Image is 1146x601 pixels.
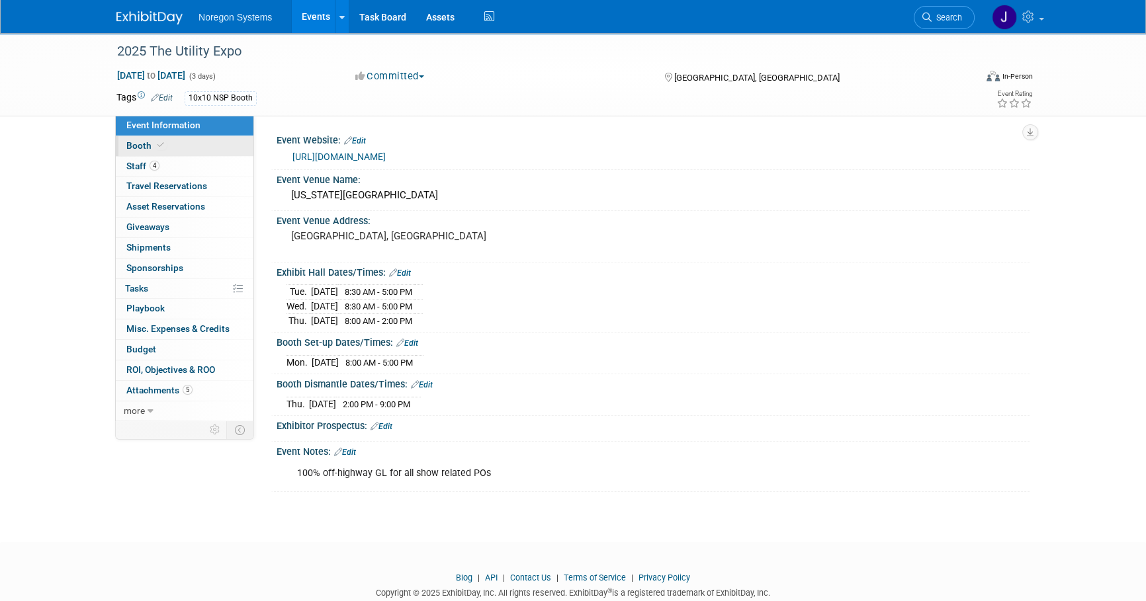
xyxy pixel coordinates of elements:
[396,339,418,348] a: Edit
[334,448,356,457] a: Edit
[510,573,551,582] a: Contact Us
[116,299,253,319] a: Playbook
[897,69,1033,89] div: Event Format
[564,573,626,582] a: Terms of Service
[151,93,173,102] a: Edit
[126,242,171,253] span: Shipments
[311,300,338,314] td: [DATE]
[126,201,205,212] span: Asset Reservations
[674,73,839,83] span: [GEOGRAPHIC_DATA], [GEOGRAPHIC_DATA]
[126,344,156,354] span: Budget
[116,91,173,106] td: Tags
[286,313,311,327] td: Thu.
[188,72,216,81] span: (3 days)
[286,285,311,300] td: Tue.
[126,262,183,273] span: Sponsorships
[345,358,413,368] span: 8:00 AM - 5:00 PM
[116,177,253,196] a: Travel Reservations
[309,397,336,411] td: [DATE]
[411,380,433,389] a: Edit
[116,319,253,339] a: Misc. Expenses & Credits
[474,573,483,582] span: |
[288,460,884,487] div: 100% off-highway GL for all show related POs
[145,70,157,81] span: to
[485,573,498,582] a: API
[116,218,253,237] a: Giveaways
[628,573,637,582] span: |
[456,573,472,582] a: Blog
[343,399,410,409] span: 2:00 PM - 9:00 PM
[116,238,253,258] a: Shipments
[345,301,412,311] span: 8:30 AM - 5:00 PM
[277,442,1030,459] div: Event Notes:
[914,6,975,29] a: Search
[126,385,193,395] span: Attachments
[639,573,690,582] a: Privacy Policy
[277,170,1030,186] div: Event Venue Name:
[500,573,508,582] span: |
[116,340,253,360] a: Budget
[932,13,962,22] span: Search
[116,197,253,217] a: Asset Reservations
[116,157,253,177] a: Staff4
[116,279,253,299] a: Tasks
[286,185,1020,206] div: [US_STATE][GEOGRAPHIC_DATA]
[227,421,254,438] td: Toggle Event Tabs
[116,116,253,136] a: Event Information
[116,401,253,421] a: more
[126,161,159,171] span: Staff
[126,180,207,191] span: Travel Reservations
[126,140,167,151] span: Booth
[150,161,159,171] span: 4
[116,259,253,278] a: Sponsorships
[116,381,253,401] a: Attachments5
[116,136,253,156] a: Booth
[607,587,612,594] sup: ®
[116,360,253,380] a: ROI, Objectives & ROO
[345,287,412,297] span: 8:30 AM - 5:00 PM
[291,230,576,242] pre: [GEOGRAPHIC_DATA], [GEOGRAPHIC_DATA]
[389,268,411,278] a: Edit
[277,130,1030,147] div: Event Website:
[553,573,562,582] span: |
[277,262,1030,280] div: Exhibit Hall Dates/Times:
[345,316,412,326] span: 8:00 AM - 2:00 PM
[157,141,164,149] i: Booth reservation complete
[992,5,1017,30] img: Johana Gil
[198,12,272,22] span: Noregon Systems
[277,416,1030,433] div: Exhibitor Prospectus:
[204,421,227,438] td: Personalize Event Tab Strip
[311,285,338,300] td: [DATE]
[344,136,366,145] a: Edit
[1002,71,1033,81] div: In-Person
[116,11,183,24] img: ExhibitDay
[126,120,200,130] span: Event Information
[126,221,169,232] span: Giveaways
[311,313,338,327] td: [DATE]
[987,71,1000,81] img: Format-Inperson.png
[125,283,148,294] span: Tasks
[286,397,309,411] td: Thu.
[996,91,1032,97] div: Event Rating
[351,69,429,83] button: Committed
[286,355,312,369] td: Mon.
[126,364,215,375] span: ROI, Objectives & ROO
[126,303,165,313] span: Playbook
[126,323,230,334] span: Misc. Expenses & Credits
[185,91,257,105] div: 10x10 NSP Booth
[277,374,1030,391] div: Booth Dismantle Dates/Times:
[112,40,955,63] div: 2025 The Utility Expo
[116,69,186,81] span: [DATE] [DATE]
[312,355,339,369] td: [DATE]
[124,405,145,416] span: more
[292,151,386,162] a: [URL][DOMAIN_NAME]
[286,300,311,314] td: Wed.
[183,385,193,395] span: 5
[371,422,392,431] a: Edit
[277,211,1030,227] div: Event Venue Address:
[277,333,1030,350] div: Booth Set-up Dates/Times:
